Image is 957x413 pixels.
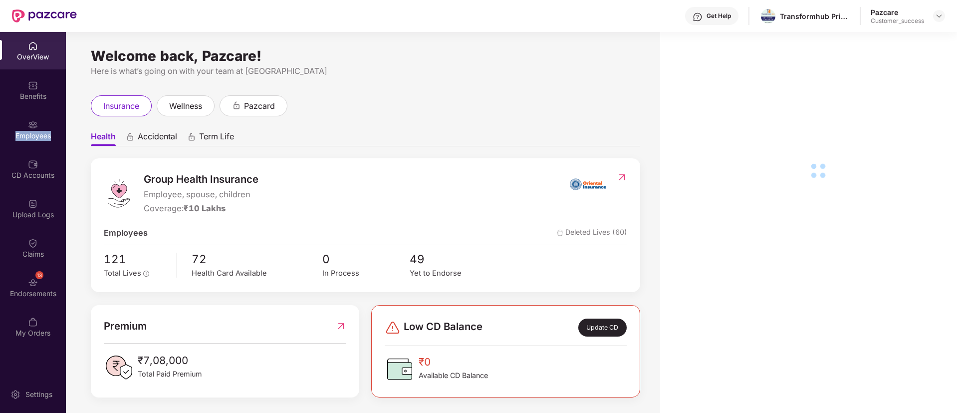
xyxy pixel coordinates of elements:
[385,320,401,336] img: svg+xml;base64,PHN2ZyBpZD0iRGFuZ2VyLTMyeDMyIiB4bWxucz0iaHR0cDovL3d3dy53My5vcmcvMjAwMC9zdmciIHdpZH...
[693,12,703,22] img: svg+xml;base64,PHN2ZyBpZD0iSGVscC0zMngzMiIgeG1sbnM9Imh0dHA6Ly93d3cudzMub3JnLzIwMDAvc3ZnIiB3aWR0aD...
[22,390,55,400] div: Settings
[91,65,640,77] div: Here is what’s going on with your team at [GEOGRAPHIC_DATA]
[144,202,258,215] div: Coverage:
[35,271,43,279] div: 13
[143,271,149,277] span: info-circle
[404,319,482,337] span: Low CD Balance
[617,172,627,182] img: RedirectIcon
[410,250,497,268] span: 49
[385,354,415,384] img: CDBalanceIcon
[104,178,134,208] img: logo
[138,353,202,369] span: ₹7,08,000
[761,6,775,26] img: Logo_On_White%20(1)%20(2).png
[28,199,38,209] img: svg+xml;base64,PHN2ZyBpZD0iVXBsb2FkX0xvZ3MiIGRhdGEtbmFtZT0iVXBsb2FkIExvZ3MiIHhtbG5zPSJodHRwOi8vd3...
[28,120,38,130] img: svg+xml;base64,PHN2ZyBpZD0iRW1wbG95ZWVzIiB4bWxucz0iaHR0cDovL3d3dy53My5vcmcvMjAwMC9zdmciIHdpZHRoPS...
[104,353,134,383] img: PaidPremiumIcon
[28,278,38,288] img: svg+xml;base64,PHN2ZyBpZD0iRW5kb3JzZW1lbnRzIiB4bWxucz0iaHR0cDovL3d3dy53My5vcmcvMjAwMC9zdmciIHdpZH...
[935,12,943,20] img: svg+xml;base64,PHN2ZyBpZD0iRHJvcGRvd24tMzJ4MzIiIHhtbG5zPSJodHRwOi8vd3d3LnczLm9yZy8yMDAwL3N2ZyIgd2...
[578,319,627,337] div: Update CD
[192,250,322,268] span: 72
[871,17,924,25] div: Customer_success
[28,159,38,169] img: svg+xml;base64,PHN2ZyBpZD0iQ0RfQWNjb3VudHMiIGRhdGEtbmFtZT0iQ0QgQWNjb3VudHMiIHhtbG5zPSJodHRwOi8vd3...
[28,238,38,248] img: svg+xml;base64,PHN2ZyBpZD0iQ2xhaW0iIHhtbG5zPSJodHRwOi8vd3d3LnczLm9yZy8yMDAwL3N2ZyIgd2lkdGg9IjIwIi...
[199,131,234,146] span: Term Life
[707,12,731,20] div: Get Help
[144,188,258,201] span: Employee, spouse, children
[184,203,226,213] span: ₹10 Lakhs
[419,354,488,370] span: ₹0
[336,318,346,334] img: RedirectIcon
[557,227,627,240] span: Deleted Lives (60)
[419,370,488,381] span: Available CD Balance
[104,318,147,334] span: Premium
[28,41,38,51] img: svg+xml;base64,PHN2ZyBpZD0iSG9tZSIgeG1sbnM9Imh0dHA6Ly93d3cudzMub3JnLzIwMDAvc3ZnIiB3aWR0aD0iMjAiIG...
[91,52,640,60] div: Welcome back, Pazcare!
[144,171,258,187] span: Group Health Insurance
[569,171,607,196] img: insurerIcon
[192,268,322,279] div: Health Card Available
[104,250,169,268] span: 121
[322,268,410,279] div: In Process
[138,369,202,380] span: Total Paid Premium
[12,9,77,22] img: New Pazcare Logo
[780,11,850,21] div: Transformhub Private Limited
[126,132,135,141] div: animation
[557,230,563,236] img: deleteIcon
[103,100,139,112] span: insurance
[871,7,924,17] div: Pazcare
[10,390,20,400] img: svg+xml;base64,PHN2ZyBpZD0iU2V0dGluZy0yMHgyMCIgeG1sbnM9Imh0dHA6Ly93d3cudzMub3JnLzIwMDAvc3ZnIiB3aW...
[28,80,38,90] img: svg+xml;base64,PHN2ZyBpZD0iQmVuZWZpdHMiIHhtbG5zPSJodHRwOi8vd3d3LnczLm9yZy8yMDAwL3N2ZyIgd2lkdGg9Ij...
[410,268,497,279] div: Yet to Endorse
[244,100,275,112] span: pazcard
[169,100,202,112] span: wellness
[187,132,196,141] div: animation
[28,317,38,327] img: svg+xml;base64,PHN2ZyBpZD0iTXlfT3JkZXJzIiBkYXRhLW5hbWU9Ik15IE9yZGVycyIgeG1sbnM9Imh0dHA6Ly93d3cudz...
[104,227,148,240] span: Employees
[232,101,241,110] div: animation
[104,269,141,278] span: Total Lives
[138,131,177,146] span: Accidental
[91,131,116,146] span: Health
[322,250,410,268] span: 0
